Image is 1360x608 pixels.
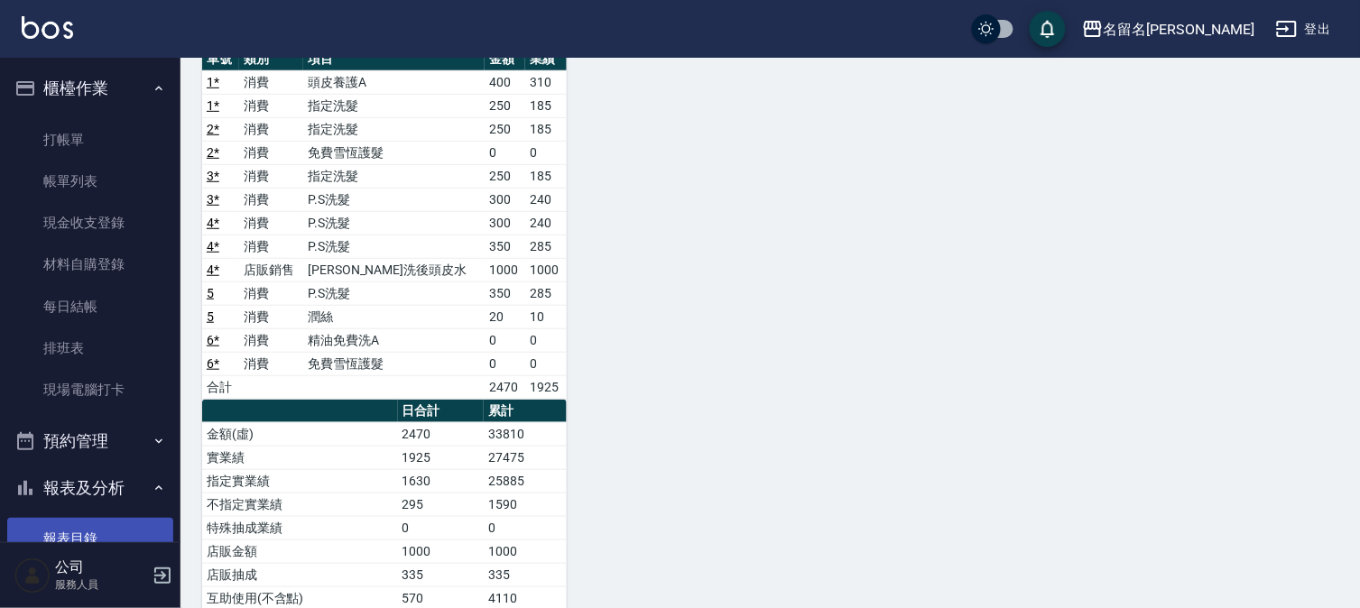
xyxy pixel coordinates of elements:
[303,305,485,328] td: 潤絲
[1075,11,1262,48] button: 名留名[PERSON_NAME]
[525,258,566,281] td: 1000
[239,164,303,188] td: 消費
[398,400,485,423] th: 日合計
[303,258,485,281] td: [PERSON_NAME]洗後頭皮水
[485,235,525,258] td: 350
[398,422,485,446] td: 2470
[525,352,566,375] td: 0
[485,258,525,281] td: 1000
[525,94,566,117] td: 185
[484,563,567,586] td: 335
[525,164,566,188] td: 185
[485,48,525,71] th: 金額
[484,493,567,516] td: 1590
[303,188,485,211] td: P.S洗髮
[485,94,525,117] td: 250
[303,141,485,164] td: 免費雪恆護髮
[485,375,525,399] td: 2470
[239,305,303,328] td: 消費
[239,235,303,258] td: 消費
[7,518,173,559] a: 報表目錄
[525,188,566,211] td: 240
[239,48,303,71] th: 類別
[525,70,566,94] td: 310
[7,369,173,410] a: 現場電腦打卡
[239,188,303,211] td: 消費
[239,70,303,94] td: 消費
[485,352,525,375] td: 0
[22,16,73,39] img: Logo
[525,235,566,258] td: 285
[239,352,303,375] td: 消費
[202,375,239,399] td: 合計
[303,352,485,375] td: 免費雪恆護髮
[239,328,303,352] td: 消費
[202,422,398,446] td: 金額(虛)
[398,446,485,469] td: 1925
[525,375,566,399] td: 1925
[239,258,303,281] td: 店販銷售
[484,539,567,563] td: 1000
[202,563,398,586] td: 店販抽成
[7,65,173,112] button: 櫃檯作業
[485,305,525,328] td: 20
[525,328,566,352] td: 0
[7,465,173,511] button: 報表及分析
[484,469,567,493] td: 25885
[525,48,566,71] th: 業績
[239,117,303,141] td: 消費
[202,493,398,516] td: 不指定實業績
[525,117,566,141] td: 185
[485,211,525,235] td: 300
[7,327,173,369] a: 排班表
[7,202,173,244] a: 現金收支登錄
[202,48,239,71] th: 單號
[207,286,214,300] a: 5
[202,539,398,563] td: 店販金額
[239,94,303,117] td: 消費
[7,119,173,161] a: 打帳單
[1104,18,1254,41] div: 名留名[PERSON_NAME]
[484,446,567,469] td: 27475
[239,141,303,164] td: 消費
[525,141,566,164] td: 0
[484,516,567,539] td: 0
[55,558,147,576] h5: 公司
[485,141,525,164] td: 0
[303,328,485,352] td: 精油免費洗A
[485,188,525,211] td: 300
[303,281,485,305] td: P.S洗髮
[55,576,147,593] p: 服務人員
[14,557,51,594] img: Person
[485,281,525,305] td: 350
[239,281,303,305] td: 消費
[398,563,485,586] td: 335
[7,244,173,285] a: 材料自購登錄
[7,161,173,202] a: 帳單列表
[485,164,525,188] td: 250
[398,539,485,563] td: 1000
[303,164,485,188] td: 指定洗髮
[202,446,398,469] td: 實業績
[484,400,567,423] th: 累計
[303,235,485,258] td: P.S洗髮
[7,418,173,465] button: 預約管理
[485,328,525,352] td: 0
[303,117,485,141] td: 指定洗髮
[398,469,485,493] td: 1630
[303,48,485,71] th: 項目
[1030,11,1066,47] button: save
[303,70,485,94] td: 頭皮養護A
[485,117,525,141] td: 250
[303,211,485,235] td: P.S洗髮
[202,469,398,493] td: 指定實業績
[484,422,567,446] td: 33810
[485,70,525,94] td: 400
[303,94,485,117] td: 指定洗髮
[525,305,566,328] td: 10
[239,211,303,235] td: 消費
[202,48,567,400] table: a dense table
[398,516,485,539] td: 0
[7,286,173,327] a: 每日結帳
[202,516,398,539] td: 特殊抽成業績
